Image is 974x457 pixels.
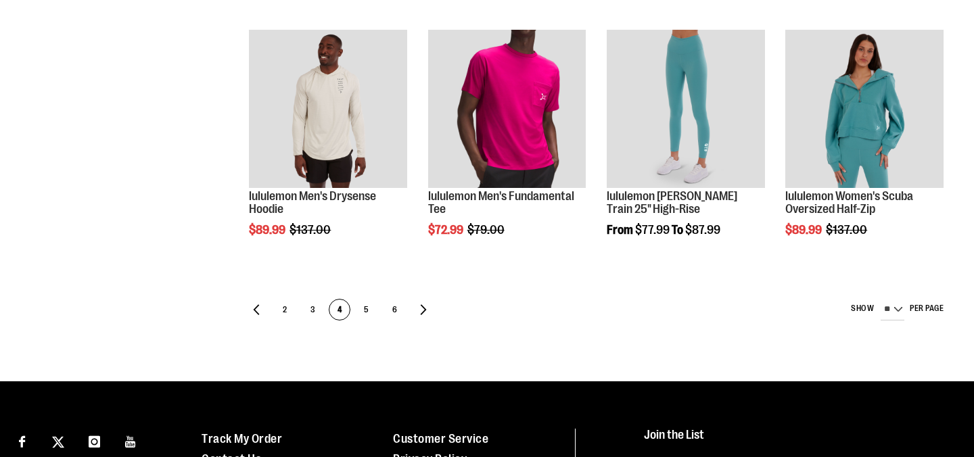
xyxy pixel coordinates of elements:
a: OTF lululemon Mens The Fundamental T Wild Berry [428,30,586,190]
a: lululemon [PERSON_NAME] Train 25" High-Rise [607,189,737,216]
div: product [779,23,950,271]
img: Product image for lululemon Womens Scuba Oversized Half Zip [785,30,944,188]
span: From [607,223,633,237]
span: $89.99 [249,223,287,237]
img: Product image for lululemon Mens Drysense Hoodie Bone [249,30,407,188]
span: 2 [275,299,295,321]
span: per page [910,304,944,313]
span: $89.99 [785,223,824,237]
span: $137.00 [826,223,869,237]
a: 2 [274,299,296,320]
a: Visit our Instagram page [83,429,106,452]
a: lululemon Men's Drysense Hoodie [249,189,376,216]
a: Track My Order [202,432,282,446]
span: 5 [356,299,377,321]
a: 3 [302,299,324,320]
select: Show per page [881,299,904,320]
span: 6 [385,299,405,321]
a: 5 [356,299,377,320]
span: $137.00 [289,223,333,237]
div: product [600,23,772,271]
a: Visit our Facebook page [10,429,34,452]
a: Customer Service [393,432,488,446]
a: lululemon Men's Fundamental Tee [428,189,574,216]
span: Show [851,304,874,313]
div: product [242,23,414,271]
span: To [672,223,683,237]
a: Visit our X page [47,429,70,452]
a: Visit our Youtube page [119,429,143,452]
a: lululemon Women's Scuba Oversized Half-Zip [785,189,913,216]
span: $72.99 [428,223,465,237]
span: 4 [329,299,350,321]
a: Product image for lululemon Mens Drysense Hoodie Bone [249,30,407,190]
span: $79.00 [467,223,507,237]
span: $87.99 [685,223,720,237]
span: 3 [303,299,323,321]
a: Product image for lululemon Womens Scuba Oversized Half Zip [785,30,944,190]
a: 6 [384,299,406,320]
h4: Join the List [644,429,948,454]
img: OTF lululemon Mens The Fundamental T Wild Berry [428,30,586,188]
a: Product image for lululemon Womens Wunder Train High-Rise Tight 25in [607,30,765,190]
img: Product image for lululemon Womens Wunder Train High-Rise Tight 25in [607,30,765,188]
img: Twitter [52,436,64,448]
div: product [421,23,593,271]
span: $77.99 [635,223,670,237]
